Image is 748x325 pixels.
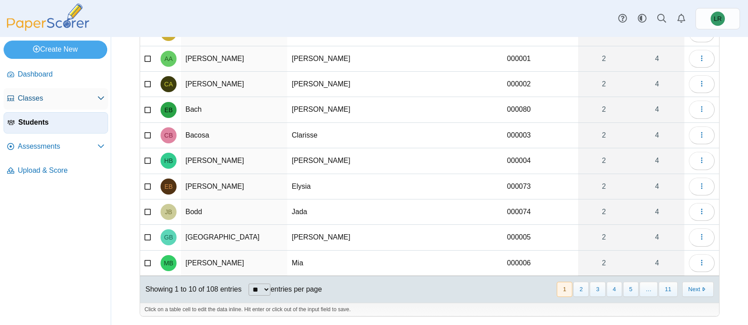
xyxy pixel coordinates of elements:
a: 4 [630,251,684,276]
a: 2 [578,174,630,199]
img: PaperScorer [4,4,92,31]
td: Elysia [287,174,389,199]
a: 4 [630,225,684,250]
a: PaperScorer [4,24,92,32]
td: [PERSON_NAME] [181,72,287,97]
td: [PERSON_NAME] [181,174,287,199]
td: Bacosa [181,123,287,148]
span: Dashboard [18,69,105,79]
span: Gabrielle Boston [164,234,173,240]
a: 4 [630,123,684,148]
td: 000080 [503,97,578,122]
td: 000006 [503,251,578,276]
button: 3 [590,282,605,297]
td: 000073 [503,174,578,199]
a: Lorraine Riley [696,8,740,29]
div: Showing 1 to 10 of 108 entries [140,276,241,303]
span: Lorraine Riley [711,12,725,26]
nav: pagination [556,282,714,297]
a: 2 [578,199,630,224]
td: [PERSON_NAME] [181,148,287,174]
button: 5 [623,282,639,297]
td: Mia [287,251,389,276]
button: 1 [557,282,572,297]
a: Classes [4,88,108,110]
span: Jada Bodd [165,209,172,215]
td: [PERSON_NAME] [287,97,389,122]
a: Alerts [672,9,691,28]
span: Emily Bach [165,107,173,113]
a: 2 [578,46,630,71]
a: Dashboard [4,64,108,85]
a: Students [4,112,108,134]
td: 000002 [503,72,578,97]
td: Jada [287,199,389,225]
td: 000005 [503,225,578,250]
a: 4 [630,199,684,224]
td: [PERSON_NAME] [181,251,287,276]
td: [PERSON_NAME] [287,46,389,72]
a: 4 [630,174,684,199]
span: Mia Braniff [164,260,173,266]
span: … [639,282,658,297]
a: 2 [578,123,630,148]
span: Clarisse Bacosa [164,132,173,138]
span: Classes [18,93,97,103]
a: Create New [4,41,107,58]
td: 000001 [503,46,578,72]
td: Bach [181,97,287,122]
button: 4 [607,282,622,297]
td: 000074 [503,199,578,225]
a: 4 [630,46,684,71]
td: [PERSON_NAME] [287,148,389,174]
td: [PERSON_NAME] [181,46,287,72]
a: 2 [578,72,630,97]
button: Next [682,282,714,297]
td: [PERSON_NAME] [287,72,389,97]
span: Lorraine Riley [714,16,722,22]
button: 11 [659,282,677,297]
span: Assessments [18,142,97,151]
a: 4 [630,72,684,97]
span: Elysia Bencic [165,183,173,190]
span: Students [18,118,104,127]
a: 2 [578,251,630,276]
span: Adriana Allen [165,56,173,62]
button: 2 [573,282,589,297]
span: Hannah Beekman [164,158,173,164]
td: 000004 [503,148,578,174]
a: 2 [578,148,630,173]
div: Click on a table cell to edit the data inline. Hit enter or click out of the input field to save. [140,303,719,316]
td: Clarisse [287,123,389,148]
a: Assessments [4,136,108,158]
a: Upload & Score [4,160,108,182]
a: 2 [578,97,630,122]
label: entries per page [270,285,322,293]
a: 4 [630,148,684,173]
td: 000003 [503,123,578,148]
td: Bodd [181,199,287,225]
a: 4 [630,97,684,122]
td: [GEOGRAPHIC_DATA] [181,225,287,250]
span: Caroline Allen [164,81,173,87]
a: 2 [578,225,630,250]
span: Upload & Score [18,166,105,175]
td: [PERSON_NAME] [287,225,389,250]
